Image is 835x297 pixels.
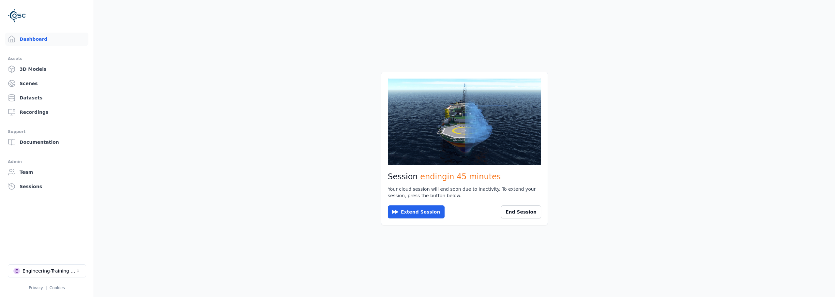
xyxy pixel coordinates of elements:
a: Scenes [5,77,88,90]
div: Engineering-Training (SSO Staging) [23,268,75,274]
img: Logo [8,7,26,25]
a: Datasets [5,91,88,104]
a: Recordings [5,106,88,119]
div: Admin [8,158,86,166]
h2: Session [388,171,541,182]
button: End Session [501,205,541,218]
div: E [13,268,20,274]
a: Cookies [50,286,65,290]
button: Extend Session [388,205,445,218]
div: Support [8,128,86,136]
a: 3D Models [5,63,88,76]
div: Assets [8,55,86,63]
a: Documentation [5,136,88,149]
a: Team [5,166,88,179]
button: Select a workspace [8,264,86,277]
div: Your cloud session will end soon due to inactivity. To extend your session, press the button below. [388,186,541,199]
a: Sessions [5,180,88,193]
a: Dashboard [5,33,88,46]
span: ending in 45 minutes [420,172,501,181]
a: Privacy [29,286,43,290]
span: | [46,286,47,290]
